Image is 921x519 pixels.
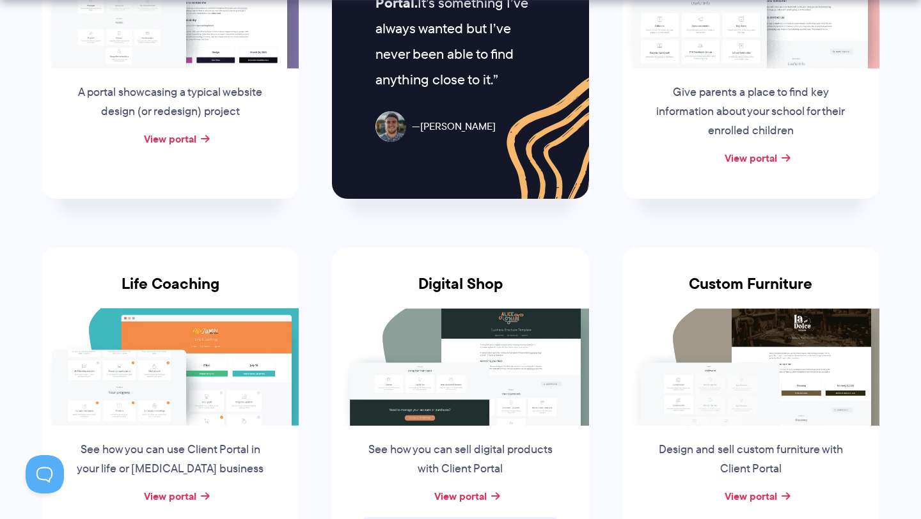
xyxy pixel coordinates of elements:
[363,440,558,479] p: See how you can sell digital products with Client Portal
[725,150,777,166] a: View portal
[654,83,848,141] p: Give parents a place to find key information about your school for their enrolled children
[26,455,64,493] iframe: Toggle Customer Support
[412,118,496,136] span: [PERSON_NAME]
[622,275,879,308] h3: Custom Furniture
[73,440,267,479] p: See how you can use Client Portal in your life or [MEDICAL_DATA] business
[725,488,777,504] a: View portal
[73,83,267,121] p: A portal showcasing a typical website design (or redesign) project
[144,488,196,504] a: View portal
[42,275,299,308] h3: Life Coaching
[144,131,196,146] a: View portal
[654,440,848,479] p: Design and sell custom furniture with Client Portal
[332,275,589,308] h3: Digital Shop
[434,488,487,504] a: View portal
